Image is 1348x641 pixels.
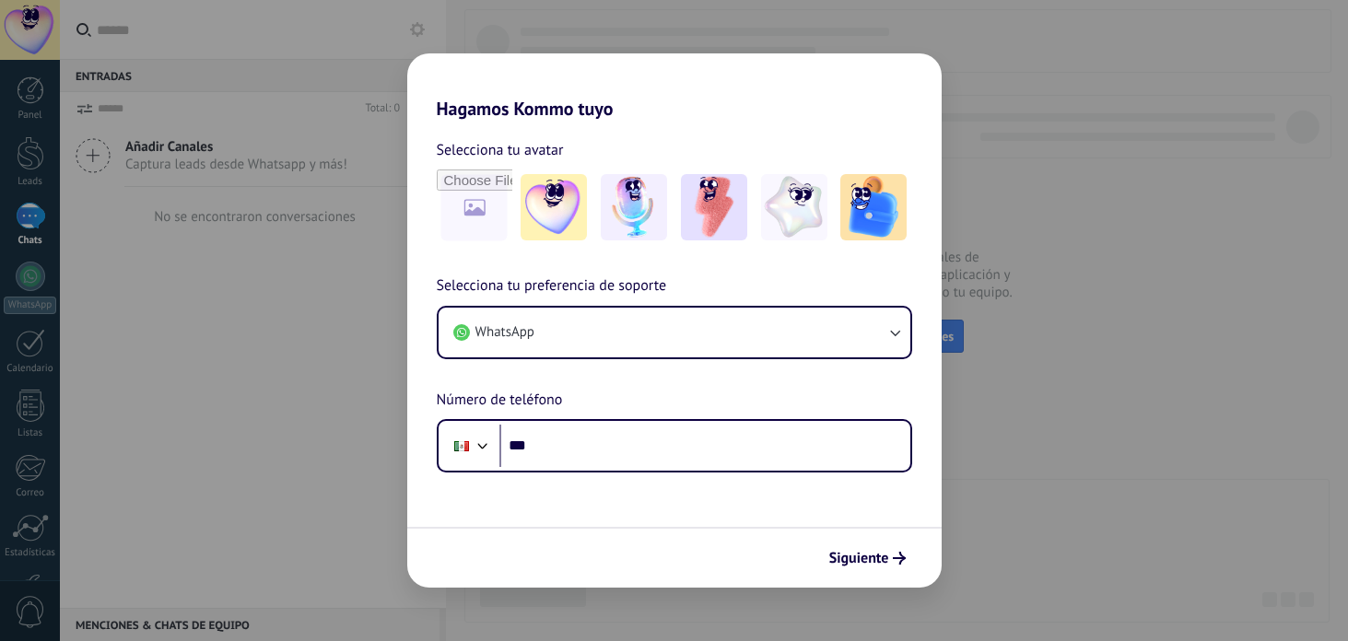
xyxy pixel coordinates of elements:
[437,138,564,162] span: Selecciona tu avatar
[761,174,827,240] img: -4.jpeg
[444,426,479,465] div: Mexico: + 52
[439,308,910,357] button: WhatsApp
[475,323,534,342] span: WhatsApp
[407,53,942,120] h2: Hagamos Kommo tuyo
[437,274,667,298] span: Selecciona tu preferencia de soporte
[601,174,667,240] img: -2.jpeg
[821,542,914,574] button: Siguiente
[437,389,563,413] span: Número de teléfono
[521,174,587,240] img: -1.jpeg
[681,174,747,240] img: -3.jpeg
[840,174,907,240] img: -5.jpeg
[829,552,889,565] span: Siguiente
